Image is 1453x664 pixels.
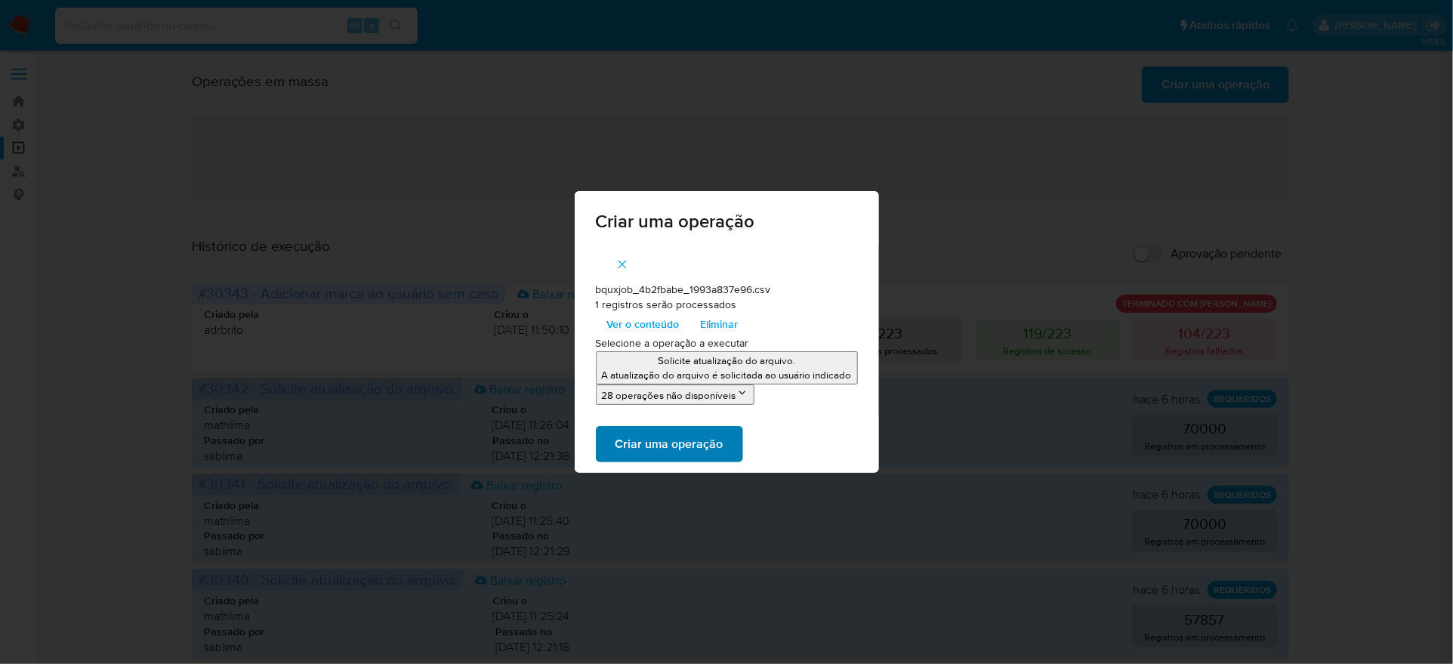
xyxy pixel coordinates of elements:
[602,368,852,382] p: A atualização do arquivo é solicitada ao usuário indicado
[596,312,689,336] button: Ver o conteúdo
[615,428,723,461] span: Criar uma operação
[689,312,748,336] button: Eliminar
[596,212,858,230] span: Criar uma operação
[700,313,738,335] span: Eliminar
[596,426,743,462] button: Criar uma operação
[596,385,754,405] button: 28 operações não disponíveis
[596,298,858,313] p: 1 registros serão processados
[606,313,679,335] span: Ver o conteúdo
[602,354,852,368] p: Solicite atualização do arquivo.
[596,283,858,298] p: bquxjob_4b2fbabe_1993a837e96.csv
[596,351,858,385] button: Solicite atualização do arquivo.A atualização do arquivo é solicitada ao usuário indicado
[596,336,858,351] p: Selecione a operação a executar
